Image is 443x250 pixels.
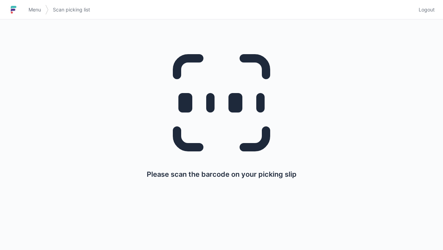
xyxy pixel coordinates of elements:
a: Menu [24,3,45,16]
span: Logout [419,6,435,13]
img: logo-small.jpg [8,4,19,15]
a: Scan picking list [49,3,94,16]
span: Menu [29,6,41,13]
span: Scan picking list [53,6,90,13]
p: Please scan the barcode on your picking slip [147,169,297,179]
img: svg> [45,1,49,18]
a: Logout [414,3,435,16]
